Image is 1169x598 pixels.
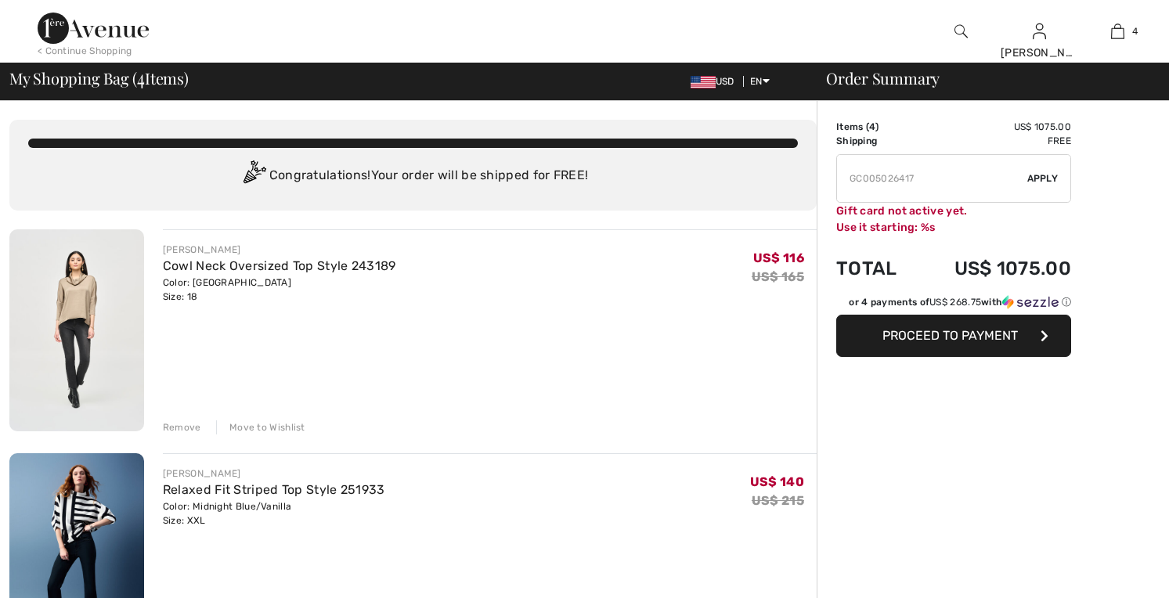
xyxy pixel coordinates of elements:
td: US$ 1075.00 [916,242,1071,295]
span: 4 [869,121,875,132]
s: US$ 215 [752,493,804,508]
div: Order Summary [807,70,1160,86]
span: 4 [1132,24,1138,38]
span: US$ 116 [753,250,804,265]
s: US$ 165 [752,269,804,284]
a: Cowl Neck Oversized Top Style 243189 [163,258,396,273]
div: Move to Wishlist [216,420,305,434]
div: Color: Midnight Blue/Vanilla Size: XXL [163,499,385,528]
span: USD [691,76,741,87]
img: US Dollar [691,76,716,88]
span: US$ 140 [750,474,804,489]
div: [PERSON_NAME] [163,467,385,481]
div: or 4 payments of with [849,295,1071,309]
div: Remove [163,420,201,434]
span: My Shopping Bag ( Items) [9,70,189,86]
img: Congratulation2.svg [238,160,269,192]
td: Total [836,242,916,295]
span: Apply [1027,171,1059,186]
td: Shipping [836,134,916,148]
img: Cowl Neck Oversized Top Style 243189 [9,229,144,431]
img: 1ère Avenue [38,13,149,44]
a: Sign In [1033,23,1046,38]
div: < Continue Shopping [38,44,132,58]
input: Promo code [837,155,1027,202]
div: Congratulations! Your order will be shipped for FREE! [28,160,798,192]
img: search the website [954,22,968,41]
span: Proceed to Payment [882,328,1018,343]
span: EN [750,76,770,87]
td: US$ 1075.00 [916,120,1071,134]
td: Free [916,134,1071,148]
div: or 4 payments ofUS$ 268.75withSezzle Click to learn more about Sezzle [836,295,1071,315]
td: Items ( ) [836,120,916,134]
div: [PERSON_NAME] [163,243,396,257]
img: My Bag [1111,22,1124,41]
img: My Info [1033,22,1046,41]
a: 4 [1079,22,1156,41]
div: Color: [GEOGRAPHIC_DATA] Size: 18 [163,276,396,304]
img: Sezzle [1002,295,1059,309]
div: Gift card not active yet. Use it starting: %s [836,203,1071,236]
a: Relaxed Fit Striped Top Style 251933 [163,482,385,497]
div: [PERSON_NAME] [1001,45,1077,61]
span: US$ 268.75 [929,297,981,308]
button: Proceed to Payment [836,315,1071,357]
span: 4 [137,67,145,87]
